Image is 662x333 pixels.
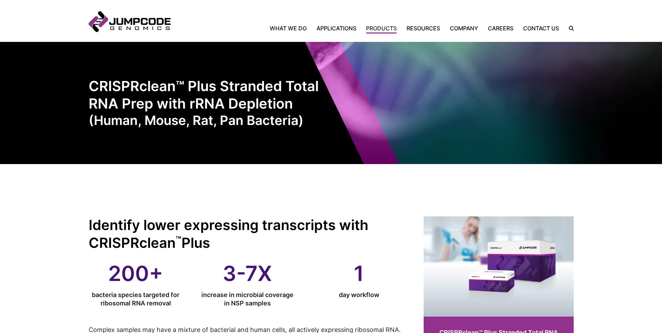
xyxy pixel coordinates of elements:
[312,263,406,284] data-callout-value: 1
[171,24,564,32] nav: Primary Navigation
[564,26,574,31] label: Search the site.
[89,263,183,284] data-callout-value: 200+
[89,216,406,252] h2: Identify lower expressing transcripts with CRISPRclean Plus
[312,24,361,32] a: Applications
[270,24,312,32] a: What We Do
[89,291,183,308] data-callout-description: bacteria species targeted for ribosomal RNA removal
[402,24,445,32] a: Resources
[176,234,181,245] sup: ™
[89,77,331,128] h1: CRISPRclean™ Plus Stranded Total RNA Prep with rRNA Depletion
[518,24,564,32] a: Contact Us
[200,291,295,308] data-callout-description: increase in microbial coverage in NSP samples
[200,263,295,284] data-callout-value: 3-7X
[483,24,518,32] a: Careers
[361,24,402,32] a: Products
[445,24,483,32] a: Company
[312,291,406,299] data-callout-description: day workflow
[89,112,331,128] em: (Human, Mouse, Rat, Pan Bacteria)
